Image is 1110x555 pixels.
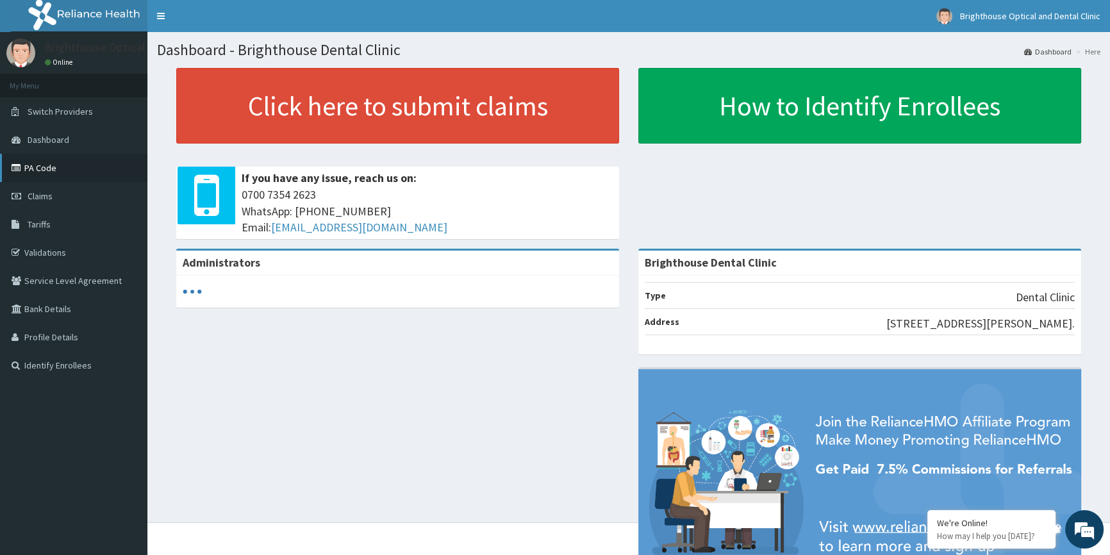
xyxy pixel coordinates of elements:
[886,315,1075,332] p: [STREET_ADDRESS][PERSON_NAME].
[937,517,1046,529] div: We're Online!
[176,68,619,144] a: Click here to submit claims
[242,186,613,236] span: 0700 7354 2623 WhatsApp: [PHONE_NUMBER] Email:
[6,38,35,67] img: User Image
[960,10,1100,22] span: Brighthouse Optical and Dental Clinic
[1016,289,1075,306] p: Dental Clinic
[28,134,69,145] span: Dashboard
[638,68,1081,144] a: How to Identify Enrollees
[1024,46,1072,57] a: Dashboard
[1073,46,1100,57] li: Here
[242,170,417,185] b: If you have any issue, reach us on:
[45,42,233,53] p: Brighthouse Optical and Dental Clinic
[28,219,51,230] span: Tariffs
[183,255,260,270] b: Administrators
[28,190,53,202] span: Claims
[271,220,447,235] a: [EMAIL_ADDRESS][DOMAIN_NAME]
[645,255,777,270] strong: Brighthouse Dental Clinic
[157,42,1100,58] h1: Dashboard - Brighthouse Dental Clinic
[645,290,666,301] b: Type
[936,8,952,24] img: User Image
[183,282,202,301] svg: audio-loading
[45,58,76,67] a: Online
[645,316,679,327] b: Address
[937,531,1046,542] p: How may I help you today?
[28,106,93,117] span: Switch Providers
